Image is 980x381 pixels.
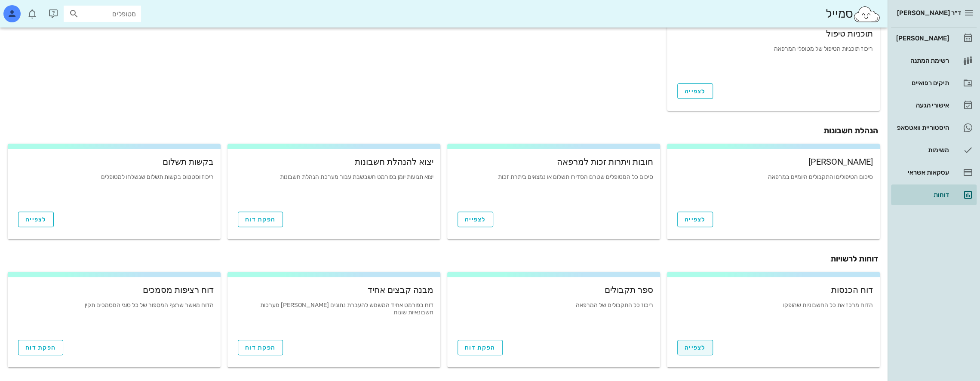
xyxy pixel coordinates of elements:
span: תג [25,7,31,12]
a: לצפייה [677,83,713,99]
a: עסקאות אשראי [891,162,977,183]
div: [PERSON_NAME] [674,157,873,166]
h3: הנהלת חשבונות [9,125,878,137]
button: הפקת דוח [238,212,283,227]
div: רשימת המתנה [894,57,949,64]
div: משימות [894,147,949,154]
div: בקשות תשלום [15,157,214,166]
div: ריכוז תוכניות הטיפול של מטופלי המרפאה [674,46,873,71]
a: משימות [891,140,977,160]
div: ספר תקבולים [454,286,653,294]
button: הפקת דוח [18,340,63,355]
div: חובות ויתרות זכות למרפאה [454,157,653,166]
img: SmileCloud logo [853,6,881,23]
div: סמייל [825,5,881,23]
div: הדוח מרכז את כל החשבוניות שהופקו [674,302,873,328]
div: תיקים רפואיים [894,80,949,86]
a: היסטוריית וואטסאפ [891,117,977,138]
div: יצוא להנהלת חשבונות [234,157,433,166]
a: לצפייה [677,212,713,227]
a: רשימת המתנה [891,50,977,71]
div: היסטוריית וואטסאפ [894,124,949,131]
div: דוח רציפות מסמכים [15,286,214,294]
div: יצוא תנועות יומן בפורמט חשבשבת עבור מערכת הנהלת חשבונות [234,174,433,200]
span: הפקת דוח [245,344,276,351]
span: לצפייה [685,216,706,223]
div: דוח הכנסות [674,286,873,294]
a: דוחות [891,184,977,205]
a: הפקת דוח [458,340,503,355]
span: הפקת דוח [245,216,276,223]
span: הפקת דוח [25,344,56,351]
span: הפקת דוח [465,344,495,351]
div: תוכניות טיפול [674,29,873,38]
a: לצפייה [677,340,713,355]
div: הדוח מאשר שרצף המספור של כל סוגי המסמכים תקין [15,302,214,328]
div: סיכום כל המטופלים שטרם הסדירו תשלום או נמצאים ביתרת זכות [454,174,653,200]
span: לצפייה [685,88,706,95]
span: לצפייה [465,216,486,223]
div: דוח בפורמט אחיד המשמש להעברת נתונים [PERSON_NAME] מערכות חשבונאיות שונות [234,302,433,328]
span: לצפייה [25,216,46,223]
a: אישורי הגעה [891,95,977,116]
a: תיקים רפואיים [891,73,977,93]
div: ריכוז כל התקבולים של המרפאה [454,302,653,328]
div: דוחות [894,191,949,198]
div: ריכוז וסטטוס בקשות תשלום שנשלחו למטופלים [15,174,214,200]
div: [PERSON_NAME] [894,35,949,42]
a: לצפייה [458,212,493,227]
span: לצפייה [685,344,706,351]
button: הפקת דוח [238,340,283,355]
div: אישורי הגעה [894,102,949,109]
div: מבנה קבצים אחיד [234,286,433,294]
a: לצפייה [18,212,54,227]
div: עסקאות אשראי [894,169,949,176]
a: [PERSON_NAME] [891,28,977,49]
span: ד״ר [PERSON_NAME] [897,9,961,17]
div: סיכום הטיפולים והתקבולים היומיים במרפאה [674,174,873,200]
h3: דוחות לרשויות [9,253,878,265]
